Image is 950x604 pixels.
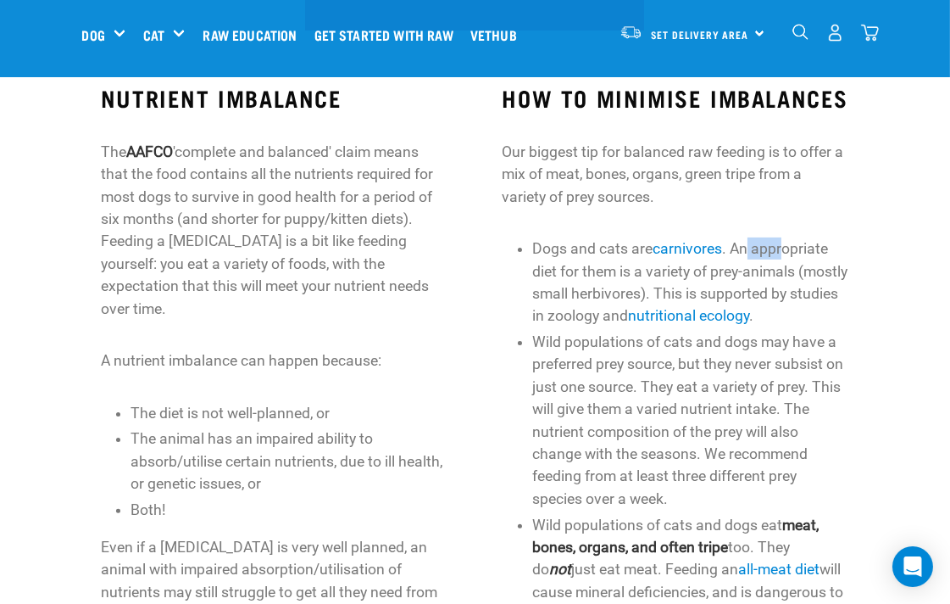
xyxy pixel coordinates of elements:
a: nutritional ecology [628,307,749,324]
p: The 'complete and balanced' claim means that the food contains all the nutrients required for mos... [101,141,448,320]
a: Dog [82,25,105,45]
div: Open Intercom Messenger [892,546,933,587]
li: Both! [131,499,448,521]
p: Our biggest tip for balanced raw feeding is to offer a mix of meat, bones, organs, green tripe fr... [503,141,850,208]
h3: NUTRIENT IMBALANCE [101,85,448,111]
li: Dogs and cats are . An appropriate diet for them is a variety of prey-animals (mostly small herbi... [532,238,850,327]
h3: HOW TO MINIMISE IMBALANCES [503,85,850,111]
li: The diet is not well-planned, or [131,402,448,424]
img: user.png [826,24,844,42]
li: The animal has an impaired ability to absorb/utilise certain nutrients, due to ill health, or gen... [131,428,448,495]
img: home-icon-1@2x.png [792,24,808,40]
a: Raw Education [198,1,309,69]
img: home-icon@2x.png [861,24,879,42]
p: A nutrient imbalance can happen because: [101,350,448,372]
a: all-meat diet [738,561,819,578]
a: Vethub [466,1,530,69]
span: Set Delivery Area [651,31,749,37]
a: Cat [143,25,164,45]
strong: AAFCO [126,143,173,160]
img: van-moving.png [619,25,642,40]
strong: not [549,561,571,578]
a: carnivores [653,240,722,257]
a: Get started with Raw [310,1,466,69]
li: Wild populations of cats and dogs may have a preferred prey source, but they never subsist on jus... [532,331,850,510]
